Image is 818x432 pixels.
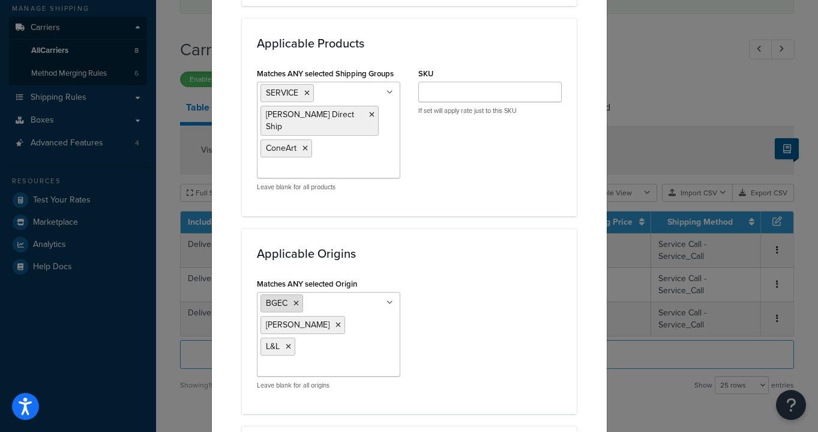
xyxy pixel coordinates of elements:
[266,318,329,331] span: [PERSON_NAME]
[257,183,400,192] p: Leave blank for all products
[257,69,394,78] label: Matches ANY selected Shipping Groups
[266,340,280,353] span: L&L
[257,381,400,390] p: Leave blank for all origins
[257,279,357,288] label: Matches ANY selected Origin
[257,247,562,260] h3: Applicable Origins
[418,69,433,78] label: SKU
[257,37,562,50] h3: Applicable Products
[266,142,296,154] span: ConeArt
[418,106,562,115] p: If set will apply rate just to this SKU
[266,87,298,99] span: SERVICE
[266,297,287,309] span: BGEC
[266,108,354,133] span: [PERSON_NAME] Direct Ship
